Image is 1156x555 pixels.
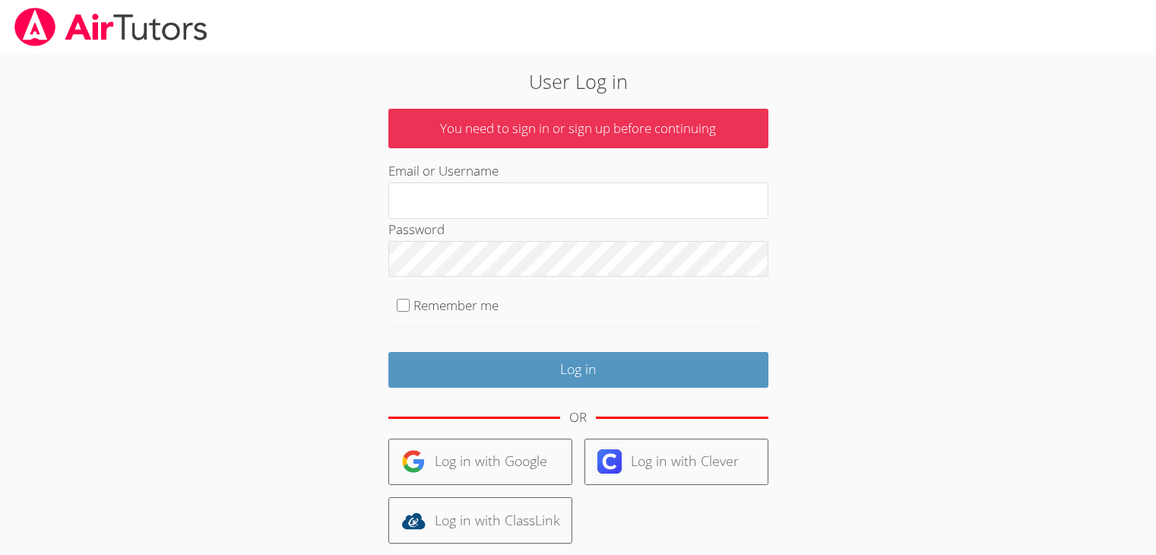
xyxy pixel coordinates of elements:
[266,67,890,96] h2: User Log in
[597,449,622,474] img: clever-logo-6eab21bc6e7a338710f1a6ff85c0baf02591cd810cc4098c63d3a4b26e2feb20.svg
[413,297,499,314] label: Remember me
[13,8,209,46] img: airtutors_banner-c4298cdbf04f3fff15de1276eac7730deb9818008684d7c2e4769d2f7ddbe033.png
[401,449,426,474] img: google-logo-50288ca7cdecda66e5e0955fdab243c47b7ad437acaf1139b6f446037453330a.svg
[388,220,445,238] label: Password
[388,162,499,179] label: Email or Username
[569,407,587,429] div: OR
[388,109,768,149] p: You need to sign in or sign up before continuing
[401,509,426,533] img: classlink-logo-d6bb404cc1216ec64c9a2012d9dc4662098be43eaf13dc465df04b49fa7ab582.svg
[388,497,572,544] a: Log in with ClassLink
[388,352,768,388] input: Log in
[584,439,768,485] a: Log in with Clever
[388,439,572,485] a: Log in with Google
